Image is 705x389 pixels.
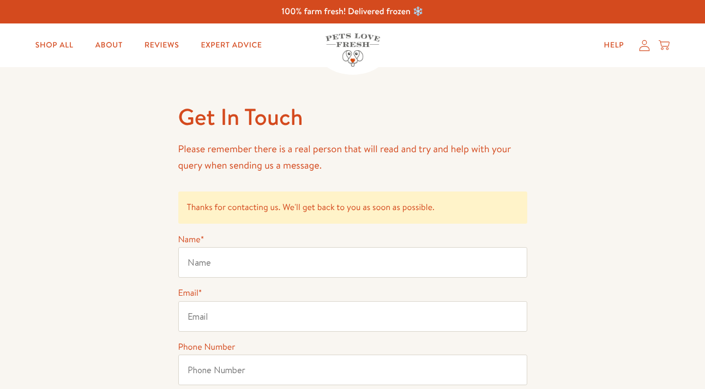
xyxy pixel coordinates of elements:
[87,34,131,56] a: About
[136,34,188,56] a: Reviews
[178,234,204,246] label: Name
[178,287,202,299] label: Email
[178,102,527,132] h1: Get In Touch
[178,247,527,278] input: Name
[178,341,236,353] label: Phone Number
[326,33,380,67] img: Pets Love Fresh
[178,355,527,385] input: Phone Number
[595,34,633,56] a: Help
[650,338,694,378] iframe: Gorgias live chat messenger
[178,142,511,172] span: Please remember there is a real person that will read and try and help with your query when sendi...
[178,301,527,332] input: Email
[192,34,270,56] a: Expert Advice
[27,34,82,56] a: Shop All
[178,191,527,224] p: Thanks for contacting us. We'll get back to you as soon as possible.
